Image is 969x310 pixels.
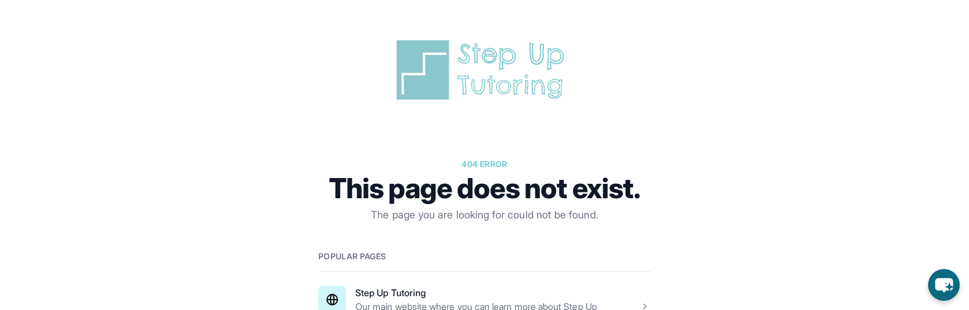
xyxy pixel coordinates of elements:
p: The page you are looking for could not be found. [318,207,651,223]
h1: This page does not exist. [318,175,651,202]
img: Step Up Tutoring horizontal logo [392,37,577,103]
p: 404 error [318,158,651,170]
button: chat-button [928,269,960,301]
h2: Popular pages [318,251,651,262]
a: Step Up Tutoring [355,287,426,298]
